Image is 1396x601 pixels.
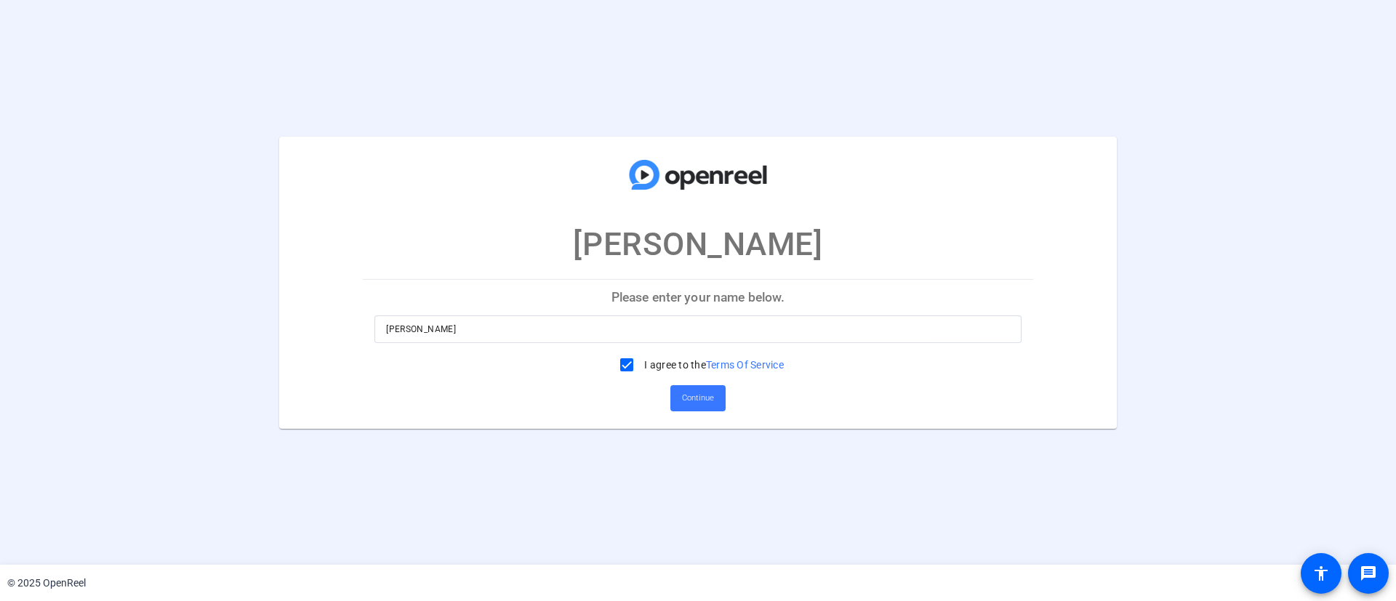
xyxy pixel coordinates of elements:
button: Continue [670,385,726,411]
mat-icon: message [1360,565,1377,582]
mat-icon: accessibility [1312,565,1330,582]
img: company-logo [625,150,771,198]
input: Enter your name [386,320,1010,338]
a: Terms Of Service [706,359,784,371]
label: I agree to the [641,358,784,372]
p: Please enter your name below. [363,280,1033,315]
div: © 2025 OpenReel [7,576,86,591]
span: Continue [682,387,714,409]
p: [PERSON_NAME] [573,220,822,268]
